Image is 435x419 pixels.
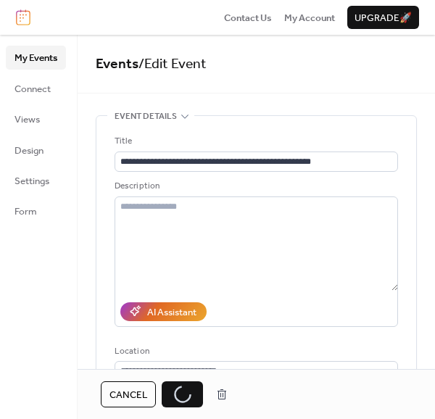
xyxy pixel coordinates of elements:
[14,204,37,219] span: Form
[6,199,66,223] a: Form
[115,344,395,359] div: Location
[115,109,177,124] span: Event details
[284,10,335,25] a: My Account
[6,169,66,192] a: Settings
[14,174,49,188] span: Settings
[6,138,66,162] a: Design
[224,11,272,25] span: Contact Us
[14,144,43,158] span: Design
[14,82,51,96] span: Connect
[6,46,66,69] a: My Events
[138,51,207,78] span: / Edit Event
[16,9,30,25] img: logo
[96,51,138,78] a: Events
[109,388,147,402] span: Cancel
[14,112,40,127] span: Views
[147,305,196,320] div: AI Assistant
[6,77,66,100] a: Connect
[14,51,57,65] span: My Events
[284,11,335,25] span: My Account
[224,10,272,25] a: Contact Us
[115,179,395,194] div: Description
[6,107,66,130] a: Views
[120,302,207,321] button: AI Assistant
[101,381,156,407] button: Cancel
[355,11,412,25] span: Upgrade 🚀
[115,134,395,149] div: Title
[347,6,419,29] button: Upgrade🚀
